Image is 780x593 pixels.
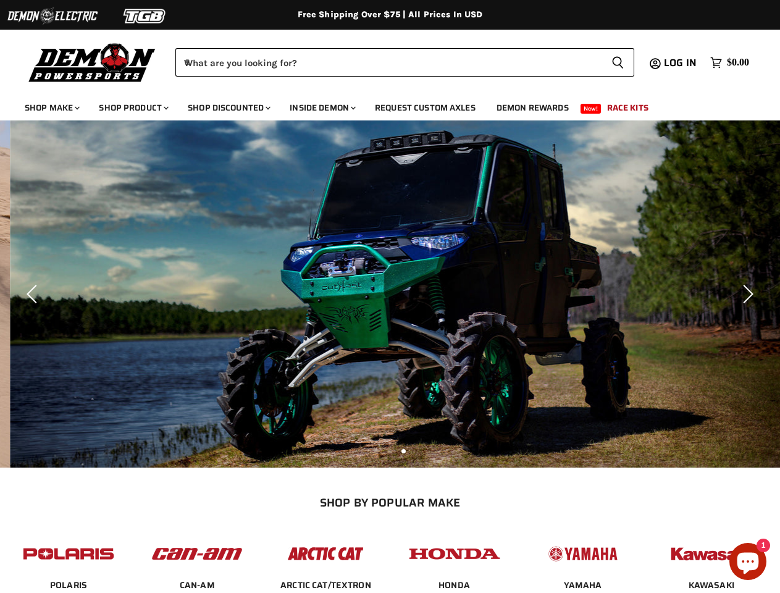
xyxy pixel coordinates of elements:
img: POPULAR_MAKE_logo_1_adc20308-ab24-48c4-9fac-e3c1a623d575.jpg [149,535,245,573]
img: POPULAR_MAKE_logo_4_4923a504-4bac-4306-a1be-165a52280178.jpg [406,535,503,573]
a: HONDA [438,579,470,591]
img: POPULAR_MAKE_logo_6_76e8c46f-2d1e-4ecc-b320-194822857d41.jpg [663,535,760,573]
a: KAWASAKI [689,579,734,591]
li: Page dot 1 [374,449,379,453]
form: Product [175,48,634,77]
span: New! [581,104,602,114]
img: Demon Powersports [25,40,160,84]
inbox-online-store-chat: Shopify online store chat [726,543,770,583]
li: Page dot 3 [401,449,406,453]
a: Race Kits [598,95,658,120]
button: Previous [22,282,46,306]
a: Demon Rewards [487,95,578,120]
span: ARCTIC CAT/TEXTRON [280,579,371,592]
button: Next [734,282,758,306]
input: When autocomplete results are available use up and down arrows to review and enter to select [175,48,602,77]
a: Shop Discounted [178,95,278,120]
a: $0.00 [704,54,755,72]
a: ARCTIC CAT/TEXTRON [280,579,371,591]
span: Log in [664,55,697,70]
a: Request Custom Axles [366,95,485,120]
img: POPULAR_MAKE_logo_3_027535af-6171-4c5e-a9bc-f0eccd05c5d6.jpg [277,535,374,573]
a: Shop Product [90,95,176,120]
a: Shop Make [15,95,87,120]
span: POLARIS [50,579,87,592]
img: POPULAR_MAKE_logo_2_dba48cf1-af45-46d4-8f73-953a0f002620.jpg [20,535,117,573]
img: Demon Electric Logo 2 [6,4,99,28]
button: Search [602,48,634,77]
a: CAN-AM [180,579,215,591]
h2: SHOP BY POPULAR MAKE [15,496,765,509]
span: YAMAHA [564,579,602,592]
img: POPULAR_MAKE_logo_5_20258e7f-293c-4aac-afa8-159eaa299126.jpg [535,535,631,573]
a: Log in [658,57,704,69]
span: $0.00 [727,57,749,69]
span: HONDA [438,579,470,592]
ul: Main menu [15,90,746,120]
li: Page dot 2 [388,449,392,453]
span: CAN-AM [180,579,215,592]
a: Inside Demon [280,95,363,120]
img: TGB Logo 2 [99,4,191,28]
a: POLARIS [50,579,87,591]
a: YAMAHA [564,579,602,591]
span: KAWASAKI [689,579,734,592]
